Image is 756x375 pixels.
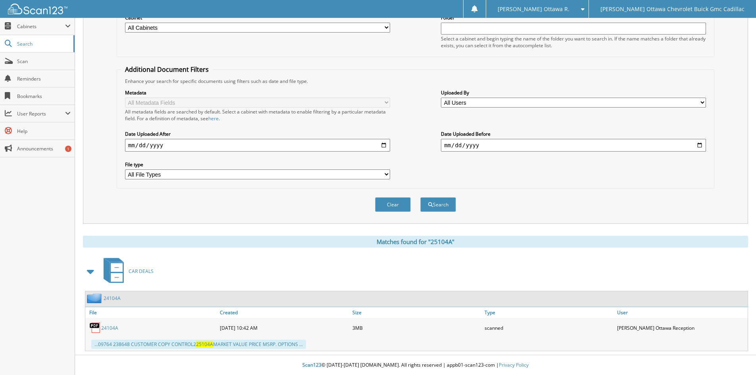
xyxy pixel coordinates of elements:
[17,23,65,30] span: Cabinets
[121,65,213,74] legend: Additional Document Filters
[441,89,706,96] label: Uploaded By
[121,78,710,85] div: Enhance your search for specific documents using filters such as date and file type.
[91,340,306,349] div: ...09764 238648 CUSTOMER COPY CONTROL2 MARKET VALUE PRICE MSRP. OPTIONS ...
[125,89,390,96] label: Metadata
[125,108,390,122] div: All metadata fields are searched by default. Select a cabinet with metadata to enable filtering b...
[615,307,748,318] a: User
[87,293,104,303] img: folder2.png
[101,325,118,331] a: 24104A
[441,131,706,137] label: Date Uploaded Before
[89,322,101,334] img: PDF.png
[498,7,569,12] span: [PERSON_NAME] Ottawa R.
[350,320,483,336] div: 3MB
[65,146,71,152] div: 1
[125,131,390,137] label: Date Uploaded After
[302,362,321,368] span: Scan123
[125,139,390,152] input: start
[17,75,71,82] span: Reminders
[499,362,529,368] a: Privacy Policy
[17,58,71,65] span: Scan
[17,40,69,47] span: Search
[17,110,65,117] span: User Reports
[125,161,390,168] label: File type
[17,128,71,135] span: Help
[350,307,483,318] a: Size
[441,35,706,49] div: Select a cabinet and begin typing the name of the folder you want to search in. If the name match...
[129,268,154,275] span: CAR DEALS
[483,307,615,318] a: Type
[17,145,71,152] span: Announcements
[104,295,121,302] a: 24104A
[375,197,411,212] button: Clear
[420,197,456,212] button: Search
[75,356,756,375] div: © [DATE]-[DATE] [DOMAIN_NAME]. All rights reserved | appb01-scan123-com |
[208,115,219,122] a: here
[196,341,213,348] span: 25104A
[218,320,350,336] div: [DATE] 10:42 AM
[8,4,67,14] img: scan123-logo-white.svg
[218,307,350,318] a: Created
[441,139,706,152] input: end
[483,320,615,336] div: scanned
[615,320,748,336] div: [PERSON_NAME] Ottawa Reception
[85,307,218,318] a: File
[83,236,748,248] div: Matches found for "25104A"
[600,7,744,12] span: [PERSON_NAME] Ottawa Chevrolet Buick Gmc Cadillac
[17,93,71,100] span: Bookmarks
[99,256,154,287] a: CAR DEALS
